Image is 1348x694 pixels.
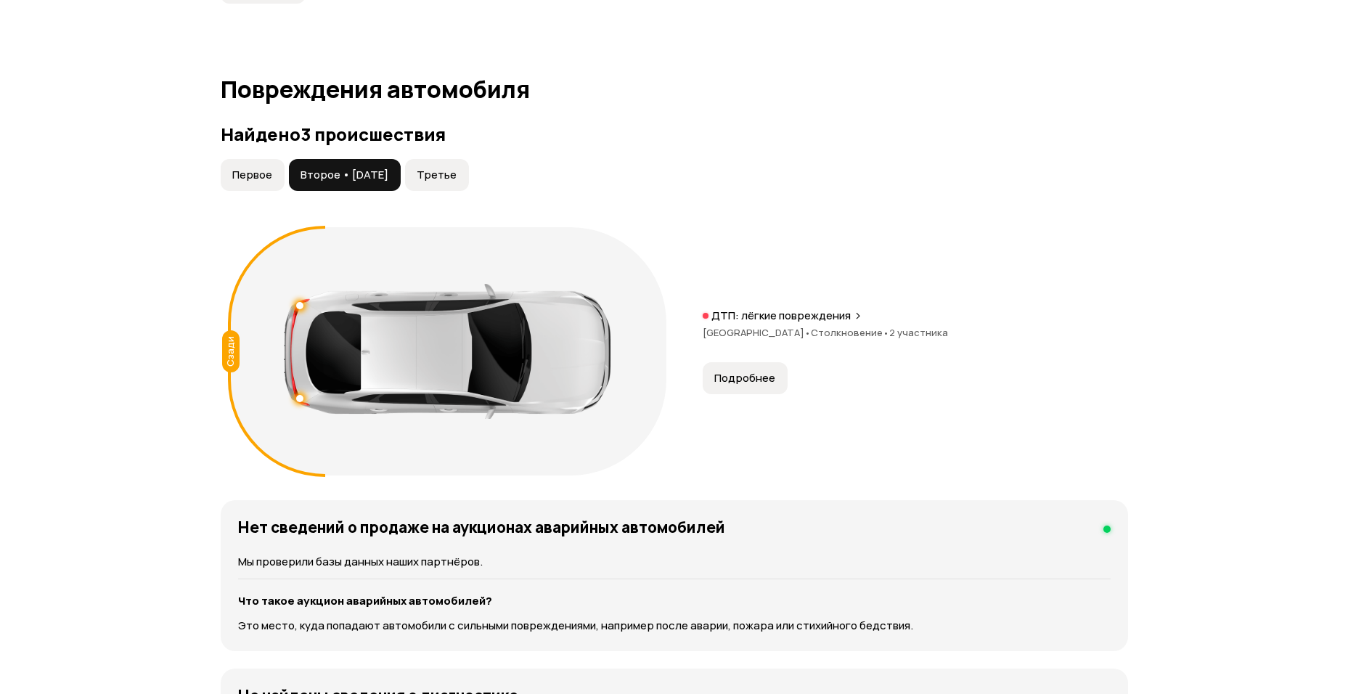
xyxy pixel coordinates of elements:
[883,326,889,339] span: •
[232,168,272,182] span: Первое
[221,124,1128,144] h3: Найдено 3 происшествия
[889,326,948,339] span: 2 участника
[301,168,388,182] span: Второе • [DATE]
[714,371,775,385] span: Подробнее
[221,76,1128,102] h1: Повреждения автомобиля
[238,554,1111,570] p: Мы проверили базы данных наших партнёров.
[289,159,401,191] button: Второе • [DATE]
[238,518,725,536] h4: Нет сведений о продаже на аукционах аварийных автомобилей
[417,168,457,182] span: Третье
[238,593,492,608] strong: Что такое аукцион аварийных автомобилей?
[804,326,811,339] span: •
[405,159,469,191] button: Третье
[811,326,889,339] span: Столкновение
[222,330,240,372] div: Сзади
[221,159,285,191] button: Первое
[703,326,811,339] span: [GEOGRAPHIC_DATA]
[238,618,1111,634] p: Это место, куда попадают автомобили с сильными повреждениями, например после аварии, пожара или с...
[703,362,788,394] button: Подробнее
[711,309,851,323] p: ДТП: лёгкие повреждения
